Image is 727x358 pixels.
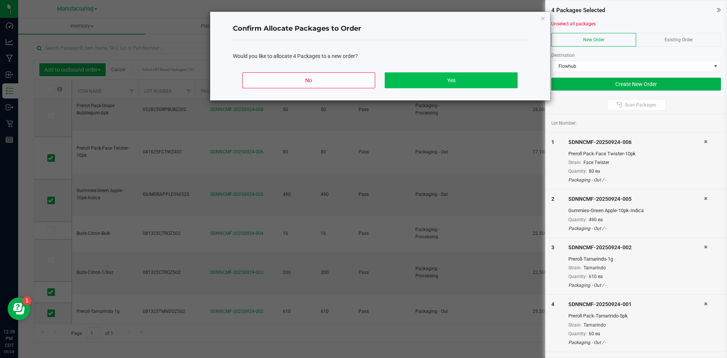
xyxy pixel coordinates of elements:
div: Would you like to allocate 4 Packages to a new order? [233,52,527,60]
button: Close [540,14,546,23]
button: No [242,72,375,88]
h4: Confirm Allocate Packages to Order [233,24,527,34]
iframe: Resource center unread badge [22,296,31,305]
button: Yes [385,72,517,88]
iframe: Resource center [8,297,30,320]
